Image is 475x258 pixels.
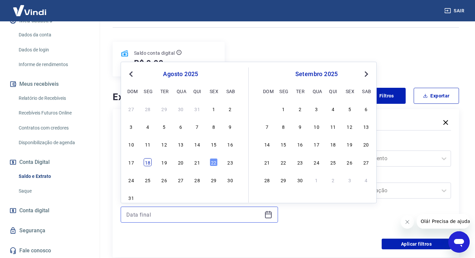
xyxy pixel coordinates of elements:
div: Choose sábado, 9 de agosto de 2025 [226,122,234,131]
h4: Extrato [113,90,244,104]
div: Choose quarta-feira, 17 de setembro de 2025 [313,140,321,148]
div: Choose terça-feira, 23 de setembro de 2025 [296,158,304,166]
button: Conta Digital [8,155,92,170]
div: Choose sexta-feira, 29 de agosto de 2025 [210,176,218,184]
a: Saque [16,184,92,198]
div: setembro 2025 [262,70,371,78]
input: Data final [126,210,262,220]
div: Choose terça-feira, 5 de agosto de 2025 [160,122,168,131]
div: Choose quinta-feira, 14 de agosto de 2025 [193,140,201,148]
div: sab [362,87,370,95]
div: Choose sábado, 23 de agosto de 2025 [226,158,234,166]
span: Conta digital [19,206,49,215]
div: qui [329,87,337,95]
div: Choose domingo, 10 de agosto de 2025 [127,140,135,148]
div: Choose quinta-feira, 4 de setembro de 2025 [329,105,337,113]
a: Dados de login [16,43,92,57]
div: Choose quarta-feira, 27 de agosto de 2025 [177,176,185,184]
div: sex [210,87,218,95]
div: Choose sábado, 13 de setembro de 2025 [362,122,370,131]
div: Choose quarta-feira, 10 de setembro de 2025 [313,122,321,131]
div: Choose sábado, 2 de agosto de 2025 [226,105,234,113]
button: Filtros [360,88,406,104]
div: qui [193,87,201,95]
div: month 2025-09 [262,104,371,185]
div: Choose segunda-feira, 1 de setembro de 2025 [279,105,287,113]
iframe: Mensagem da empresa [417,214,470,229]
div: Choose quinta-feira, 2 de outubro de 2025 [329,176,337,184]
div: Choose sexta-feira, 3 de outubro de 2025 [346,176,354,184]
div: Choose quarta-feira, 24 de setembro de 2025 [313,158,321,166]
div: Choose domingo, 17 de agosto de 2025 [127,158,135,166]
div: Choose segunda-feira, 18 de agosto de 2025 [144,158,152,166]
iframe: Botão para abrir a janela de mensagens [448,231,470,253]
div: ter [160,87,168,95]
span: Olá! Precisa de ajuda? [4,5,56,10]
div: Choose quinta-feira, 28 de agosto de 2025 [193,176,201,184]
a: Dados da conta [16,28,92,42]
div: Choose segunda-feira, 8 de setembro de 2025 [279,122,287,131]
button: Previous Month [127,70,135,78]
div: Choose sexta-feira, 1 de agosto de 2025 [210,105,218,113]
div: Choose domingo, 27 de julho de 2025 [127,105,135,113]
a: Segurança [8,223,92,238]
div: Choose sexta-feira, 26 de setembro de 2025 [346,158,354,166]
div: Choose segunda-feira, 1 de setembro de 2025 [144,194,152,202]
div: Choose sábado, 6 de setembro de 2025 [226,194,234,202]
a: Relatório de Recebíveis [16,91,92,105]
h5: R$ 0,00 [134,58,164,68]
div: sab [226,87,234,95]
div: Choose quinta-feira, 25 de setembro de 2025 [329,158,337,166]
div: Choose segunda-feira, 15 de setembro de 2025 [279,140,287,148]
div: Choose domingo, 24 de agosto de 2025 [127,176,135,184]
div: Choose sábado, 27 de setembro de 2025 [362,158,370,166]
button: Meus recebíveis [8,77,92,91]
div: dom [127,87,135,95]
div: Choose quarta-feira, 30 de julho de 2025 [177,105,185,113]
div: Choose quarta-feira, 3 de setembro de 2025 [177,194,185,202]
div: Choose terça-feira, 26 de agosto de 2025 [160,176,168,184]
div: Choose sexta-feira, 19 de setembro de 2025 [346,140,354,148]
a: Contratos com credores [16,121,92,135]
div: Choose sexta-feira, 12 de setembro de 2025 [346,122,354,131]
div: qua [313,87,321,95]
div: Choose terça-feira, 2 de setembro de 2025 [160,194,168,202]
div: qua [177,87,185,95]
div: Choose sexta-feira, 5 de setembro de 2025 [210,194,218,202]
div: Choose sexta-feira, 22 de agosto de 2025 [210,158,218,166]
div: Choose sexta-feira, 8 de agosto de 2025 [210,122,218,131]
div: Choose segunda-feira, 28 de julho de 2025 [144,105,152,113]
div: agosto 2025 [126,70,235,78]
div: Choose quinta-feira, 31 de julho de 2025 [193,105,201,113]
div: Choose sábado, 20 de setembro de 2025 [362,140,370,148]
div: Choose domingo, 3 de agosto de 2025 [127,122,135,131]
div: Choose quarta-feira, 20 de agosto de 2025 [177,158,185,166]
div: ter [296,87,304,95]
div: Choose quinta-feira, 4 de setembro de 2025 [193,194,201,202]
a: Recebíveis Futuros Online [16,106,92,120]
div: Choose quinta-feira, 7 de agosto de 2025 [193,122,201,131]
div: Choose terça-feira, 16 de setembro de 2025 [296,140,304,148]
div: seg [144,87,152,95]
img: Vindi [8,0,51,21]
div: Choose segunda-feira, 22 de setembro de 2025 [279,158,287,166]
div: Choose segunda-feira, 25 de agosto de 2025 [144,176,152,184]
div: Choose segunda-feira, 4 de agosto de 2025 [144,122,152,131]
div: Choose domingo, 31 de agosto de 2025 [263,105,271,113]
div: Choose segunda-feira, 11 de agosto de 2025 [144,140,152,148]
div: Choose terça-feira, 29 de julho de 2025 [160,105,168,113]
div: sex [346,87,354,95]
div: Choose terça-feira, 30 de setembro de 2025 [296,176,304,184]
button: Exportar [414,88,459,104]
button: Aplicar filtros [382,239,451,249]
div: seg [279,87,287,95]
button: Next Month [362,70,370,78]
div: Choose terça-feira, 2 de setembro de 2025 [296,105,304,113]
div: Choose quinta-feira, 11 de setembro de 2025 [329,122,337,131]
a: Conta digital [8,203,92,218]
a: Disponibilização de agenda [16,136,92,150]
div: Choose quarta-feira, 3 de setembro de 2025 [313,105,321,113]
a: Saldo e Extrato [16,170,92,183]
div: Choose terça-feira, 19 de agosto de 2025 [160,158,168,166]
div: Choose sábado, 30 de agosto de 2025 [226,176,234,184]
